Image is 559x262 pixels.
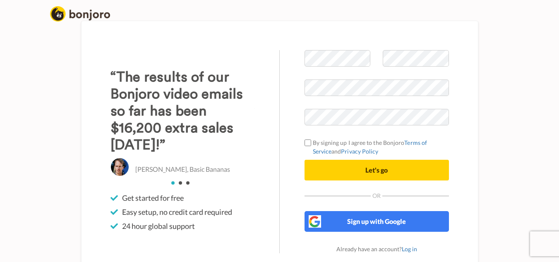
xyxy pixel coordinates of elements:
span: Let's go [365,166,388,174]
span: Sign up with Google [347,217,406,225]
p: [PERSON_NAME], Basic Bananas [135,165,230,174]
img: Christo Hall, Basic Bananas [110,158,129,176]
span: Get started for free [122,193,184,203]
button: Sign up with Google [305,211,449,232]
label: By signing up I agree to the Bonjoro and [305,138,449,156]
a: Privacy Policy [341,148,378,155]
span: Or [371,193,382,199]
a: Log in [402,245,417,252]
span: Easy setup, no credit card required [122,207,232,217]
img: logo_full.png [50,6,110,22]
button: Let's go [305,160,449,180]
span: 24 hour global support [122,221,195,231]
input: By signing up I agree to the BonjoroTerms of ServiceandPrivacy Policy [305,139,311,146]
h3: “The results of our Bonjoro video emails so far has been $16,200 extra sales [DATE]!” [110,69,255,154]
span: Already have an account? [336,245,417,252]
